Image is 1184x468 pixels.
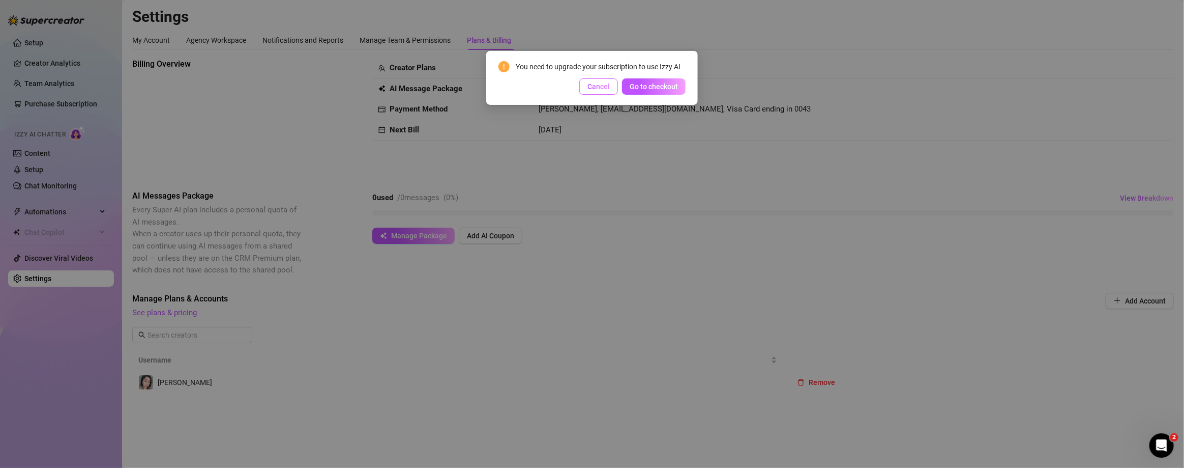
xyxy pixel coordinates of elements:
span: Cancel [587,82,610,91]
button: Cancel [579,78,618,95]
button: Go to checkout [622,78,686,95]
iframe: Intercom live chat [1149,433,1174,458]
span: exclamation-circle [498,61,510,72]
div: You need to upgrade your subscription to use Izzy AI [516,61,686,72]
span: Go to checkout [630,82,678,91]
span: 2 [1170,433,1178,442]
